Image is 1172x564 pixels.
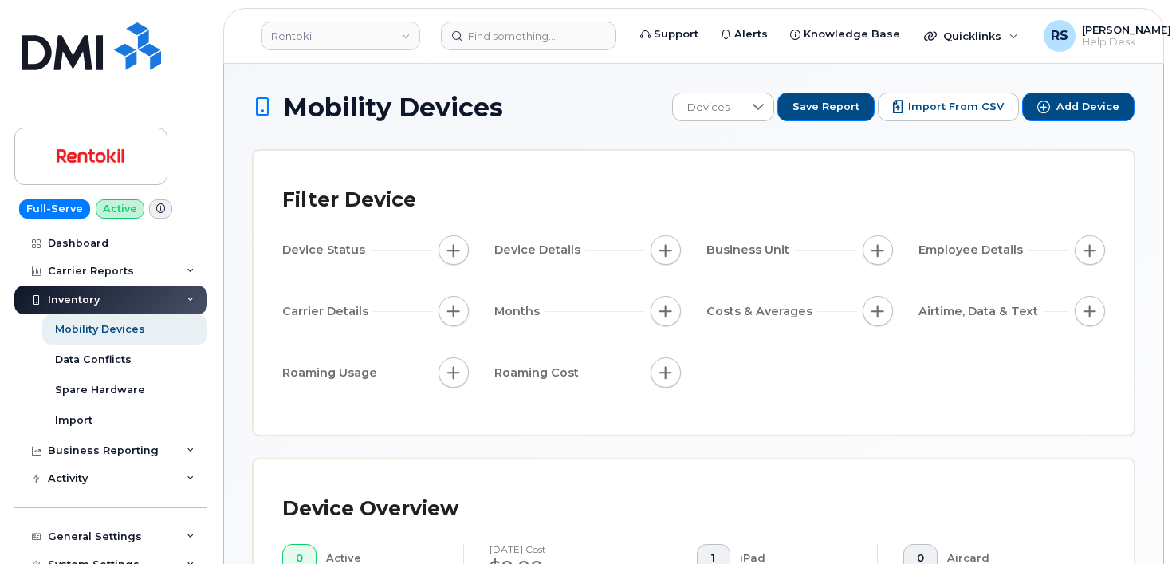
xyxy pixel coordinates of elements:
span: Device Details [494,242,585,258]
span: Costs & Averages [706,303,817,320]
span: Save Report [792,100,859,114]
div: Filter Device [282,179,416,221]
button: Import from CSV [878,93,1019,121]
button: Add Device [1022,93,1135,121]
span: Mobility Devices [283,93,503,121]
h4: [DATE] cost [490,544,644,554]
span: Employee Details [918,242,1028,258]
iframe: Messenger Launcher [1103,495,1160,552]
div: Device Overview [282,488,458,530]
span: Import from CSV [908,100,1004,114]
span: Carrier Details [282,303,373,320]
span: Devices [673,93,744,122]
span: Months [494,303,545,320]
span: Airtime, Data & Text [918,303,1043,320]
button: Save Report [777,93,875,121]
span: Business Unit [706,242,794,258]
span: Roaming Usage [282,365,382,381]
span: Roaming Cost [494,365,584,381]
span: Add Device [1056,100,1119,114]
span: Device Status [282,242,370,258]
